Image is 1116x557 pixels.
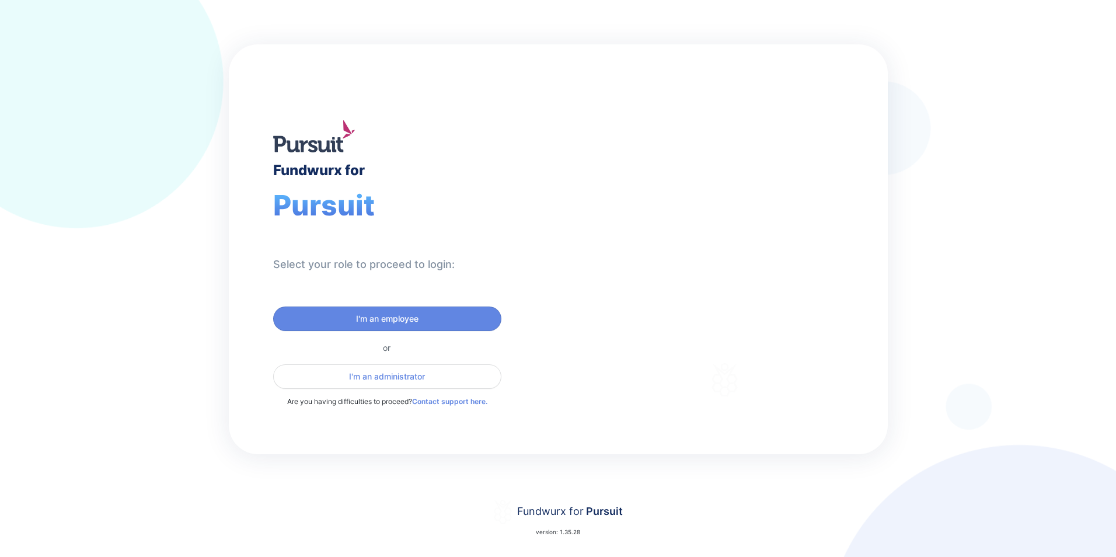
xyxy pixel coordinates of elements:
p: version: 1.35.28 [536,527,580,537]
button: I'm an employee [273,307,501,331]
button: I'm an administrator [273,364,501,389]
div: Thank you for choosing Fundwurx as your partner in driving positive social impact! [625,267,825,300]
a: Contact support here. [412,397,487,406]
img: logo.jpg [273,120,355,153]
div: Welcome to [625,199,716,210]
p: Are you having difficulties to proceed? [273,396,501,408]
span: Pursuit [273,188,375,222]
span: I'm an administrator [349,371,425,382]
span: Pursuit [584,505,623,517]
div: Fundwurx for [273,162,365,179]
div: Fundwurx for [517,503,623,520]
div: Select your role to proceed to login: [273,257,455,271]
div: Fundwurx [625,215,759,243]
div: or [273,343,501,353]
span: I'm an employee [356,313,418,325]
